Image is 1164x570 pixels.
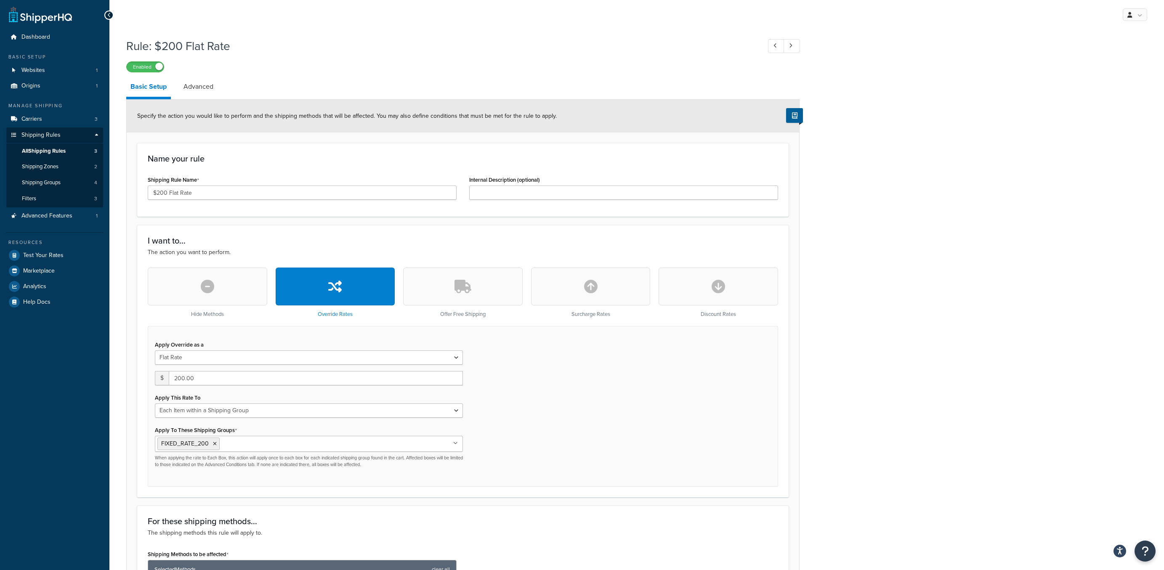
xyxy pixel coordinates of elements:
[155,455,463,468] p: When applying the rate to Each Box, this action will apply once to each box for each indicated sh...
[21,212,72,220] span: Advanced Features
[21,132,61,139] span: Shipping Rules
[6,127,103,143] a: Shipping Rules
[6,248,103,263] a: Test Your Rates
[6,78,103,94] li: Origins
[21,67,45,74] span: Websites
[155,371,169,385] span: $
[96,82,98,90] span: 1
[161,439,209,448] span: FIXED_RATE_200
[148,517,778,526] h3: For these shipping methods...
[6,159,103,175] li: Shipping Zones
[6,127,103,207] li: Shipping Rules
[6,263,103,278] a: Marketplace
[6,63,103,78] a: Websites1
[22,179,61,186] span: Shipping Groups
[6,78,103,94] a: Origins1
[148,248,778,257] p: The action you want to perform.
[786,108,803,123] button: Show Help Docs
[6,29,103,45] a: Dashboard
[148,268,267,318] div: Hide Methods
[22,195,36,202] span: Filters
[6,208,103,224] a: Advanced Features1
[137,111,557,120] span: Specify the action you would like to perform and the shipping methods that will be affected. You ...
[22,148,66,155] span: All Shipping Rules
[6,239,103,246] div: Resources
[94,195,97,202] span: 3
[6,102,103,109] div: Manage Shipping
[6,53,103,61] div: Basic Setup
[469,177,540,183] label: Internal Description (optional)
[22,163,58,170] span: Shipping Zones
[94,148,97,155] span: 3
[179,77,218,97] a: Advanced
[659,268,778,318] div: Discount Rates
[276,268,395,318] div: Override Rates
[96,67,98,74] span: 1
[6,111,103,127] li: Carriers
[23,268,55,275] span: Marketplace
[126,38,752,54] h1: Rule: $200 Flat Rate
[6,111,103,127] a: Carriers3
[148,236,778,245] h3: I want to...
[6,175,103,191] li: Shipping Groups
[6,191,103,207] li: Filters
[6,279,103,294] a: Analytics
[6,208,103,224] li: Advanced Features
[94,179,97,186] span: 4
[21,82,40,90] span: Origins
[6,63,103,78] li: Websites
[23,299,50,306] span: Help Docs
[6,294,103,310] a: Help Docs
[95,116,98,123] span: 3
[126,77,171,99] a: Basic Setup
[6,175,103,191] a: Shipping Groups4
[96,212,98,220] span: 1
[155,395,200,401] label: Apply This Rate To
[155,427,237,434] label: Apply To These Shipping Groups
[403,268,523,318] div: Offer Free Shipping
[155,342,204,348] label: Apply Override as a
[6,191,103,207] a: Filters3
[23,252,64,259] span: Test Your Rates
[148,551,229,558] label: Shipping Methods to be affected
[6,159,103,175] a: Shipping Zones2
[94,163,97,170] span: 2
[531,268,651,318] div: Surcharge Rates
[148,528,778,538] p: The shipping methods this rule will apply to.
[6,143,103,159] a: AllShipping Rules3
[1135,541,1156,562] button: Open Resource Center
[768,39,784,53] a: Previous Record
[23,283,46,290] span: Analytics
[127,62,164,72] label: Enabled
[784,39,800,53] a: Next Record
[148,154,778,163] h3: Name your rule
[148,177,199,183] label: Shipping Rule Name
[21,116,42,123] span: Carriers
[21,34,50,41] span: Dashboard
